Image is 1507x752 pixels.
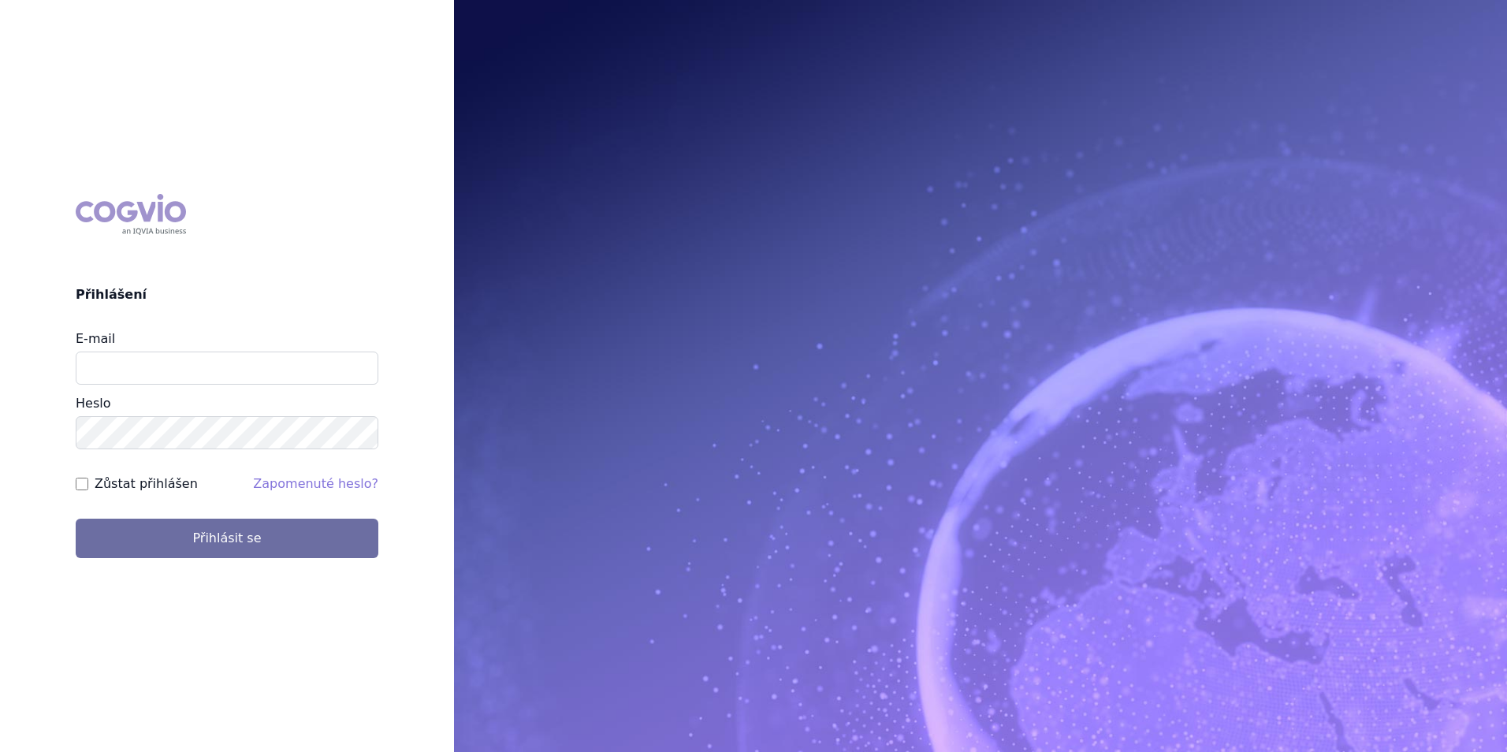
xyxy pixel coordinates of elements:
label: Heslo [76,396,110,411]
label: E-mail [76,331,115,346]
button: Přihlásit se [76,519,378,558]
h2: Přihlášení [76,285,378,304]
div: COGVIO [76,194,186,235]
label: Zůstat přihlášen [95,475,198,493]
a: Zapomenuté heslo? [253,476,378,491]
